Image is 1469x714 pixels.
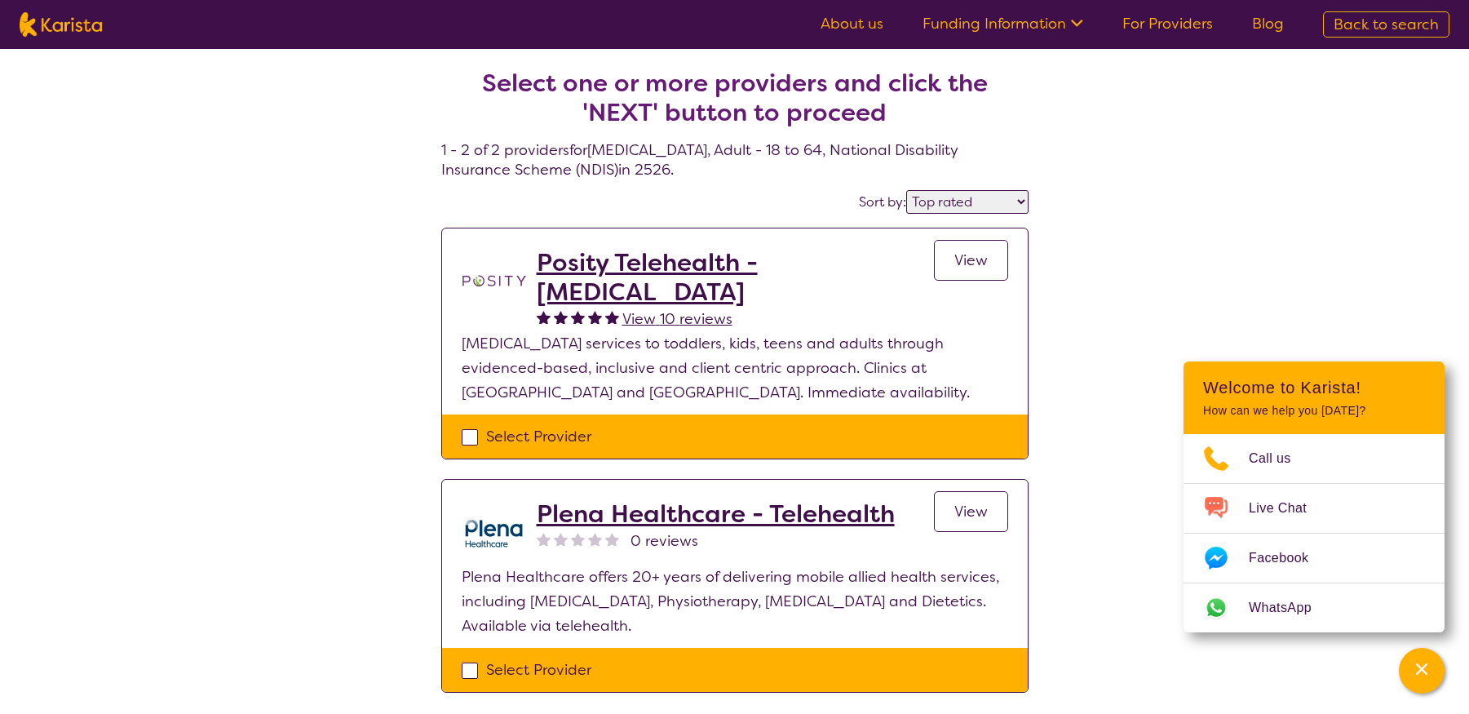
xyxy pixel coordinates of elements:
img: fullstar [554,310,568,324]
h4: 1 - 2 of 2 providers for [MEDICAL_DATA] , Adult - 18 to 64 , National Disability Insurance Scheme... [441,29,1029,180]
a: View 10 reviews [622,307,732,331]
span: Facebook [1249,546,1328,570]
p: How can we help you [DATE]? [1203,404,1425,418]
span: WhatsApp [1249,596,1331,620]
button: Channel Menu [1399,648,1445,694]
a: Posity Telehealth - [MEDICAL_DATA] [537,248,934,307]
a: For Providers [1122,14,1213,33]
img: nonereviewstar [605,532,619,546]
ul: Choose channel [1184,434,1445,632]
img: nonereviewstar [588,532,602,546]
a: About us [821,14,883,33]
span: Back to search [1334,15,1439,34]
p: [MEDICAL_DATA] services to toddlers, kids, teens and adults through evidenced-based, inclusive an... [462,331,1008,405]
img: nonereviewstar [554,532,568,546]
img: t1bslo80pcylnzwjhndq.png [462,248,527,313]
a: Blog [1252,14,1284,33]
span: View 10 reviews [622,309,732,329]
a: View [934,240,1008,281]
span: Live Chat [1249,496,1326,521]
label: Sort by: [859,193,906,211]
img: fullstar [605,310,619,324]
p: Plena Healthcare offers 20+ years of delivering mobile allied health services, including [MEDICAL... [462,565,1008,638]
img: fullstar [588,310,602,324]
img: nonereviewstar [537,532,551,546]
h2: Welcome to Karista! [1203,378,1425,397]
img: fullstar [537,310,551,324]
a: Plena Healthcare - Telehealth [537,499,895,529]
h2: Select one or more providers and click the 'NEXT' button to proceed [461,69,1009,127]
span: Call us [1249,446,1311,471]
img: nonereviewstar [571,532,585,546]
div: Channel Menu [1184,361,1445,632]
span: 0 reviews [631,529,698,553]
a: Funding Information [923,14,1083,33]
a: View [934,491,1008,532]
span: View [954,251,988,270]
a: Back to search [1323,11,1449,38]
img: fullstar [571,310,585,324]
img: qwv9egg5taowukv2xnze.png [462,499,527,565]
img: Karista logo [20,12,102,37]
a: Web link opens in a new tab. [1184,583,1445,632]
span: View [954,502,988,521]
